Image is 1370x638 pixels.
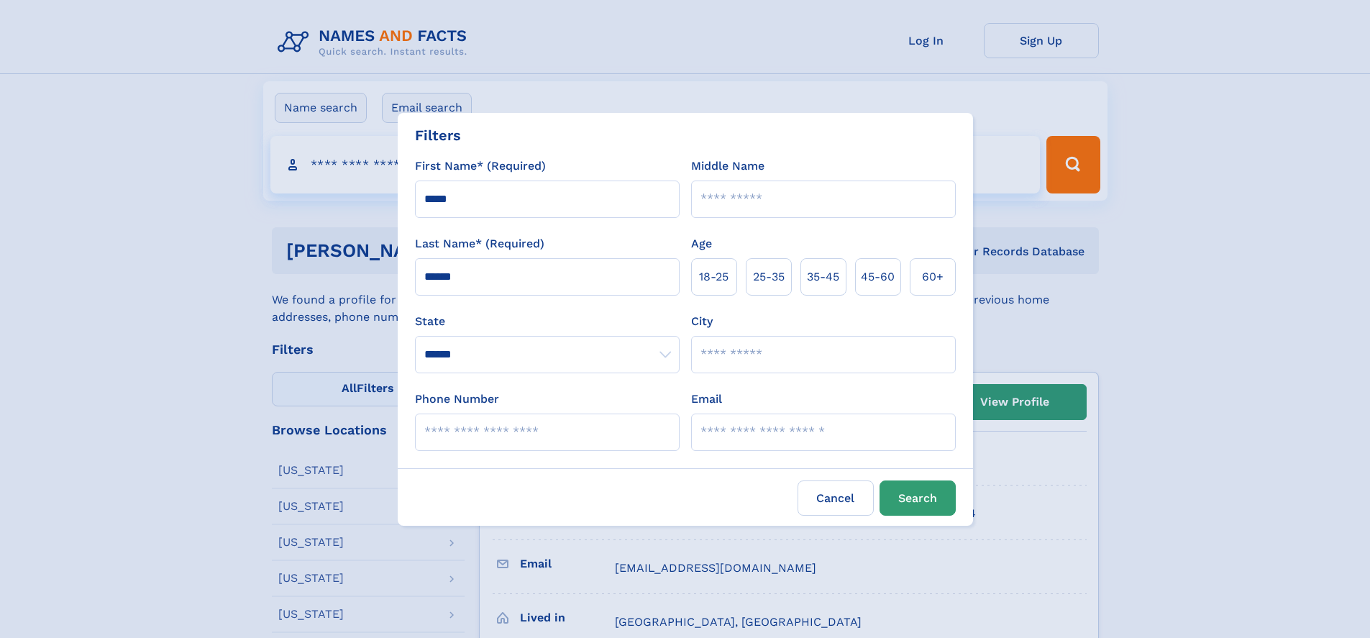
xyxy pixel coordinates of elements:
[699,268,729,286] span: 18‑25
[415,313,680,330] label: State
[415,124,461,146] div: Filters
[691,158,764,175] label: Middle Name
[798,480,874,516] label: Cancel
[415,391,499,408] label: Phone Number
[691,391,722,408] label: Email
[922,268,944,286] span: 60+
[415,158,546,175] label: First Name* (Required)
[691,235,712,252] label: Age
[753,268,785,286] span: 25‑35
[415,235,544,252] label: Last Name* (Required)
[807,268,839,286] span: 35‑45
[880,480,956,516] button: Search
[691,313,713,330] label: City
[861,268,895,286] span: 45‑60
